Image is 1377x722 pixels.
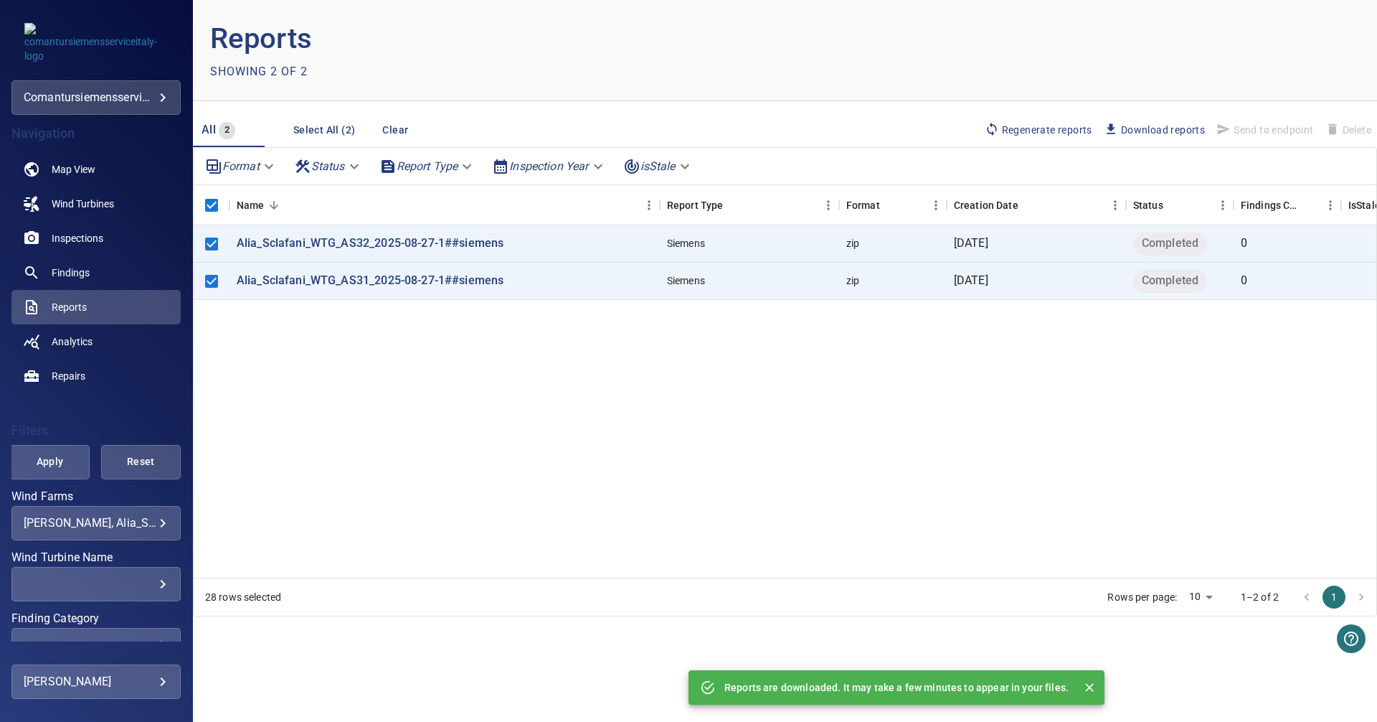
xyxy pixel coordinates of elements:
[979,118,1098,142] button: Regenerate reports
[947,185,1126,225] div: Creation Date
[1104,194,1126,216] button: Menu
[1212,194,1234,216] button: Menu
[10,445,90,479] button: Apply
[1234,185,1341,225] div: Findings Count
[660,185,839,225] div: Report Type
[11,613,181,624] label: Finding Category
[667,236,705,250] div: Siemens
[954,185,1018,225] div: Creation Date
[1322,586,1345,609] button: page 1
[1126,185,1234,225] div: Status
[11,255,181,290] a: findings noActive
[11,359,181,393] a: repairs noActive
[11,290,181,324] a: reports active
[1104,122,1205,138] span: Download reports
[11,423,181,438] h4: Filters
[11,126,181,141] h4: Navigation
[1133,185,1163,225] div: Status
[1107,590,1177,604] p: Rows per page:
[985,122,1092,138] span: Regenerate reports
[1080,678,1099,697] button: Close
[101,445,181,479] button: Reset
[24,670,169,693] div: [PERSON_NAME]
[667,185,724,225] div: Report Type
[1241,235,1247,252] p: 0
[202,123,216,136] span: All
[1133,273,1207,289] span: Completed
[52,197,114,211] span: Wind Turbines
[839,185,947,225] div: Format
[372,117,418,144] button: Clear
[638,194,660,216] button: Menu
[264,195,284,215] button: Sort
[1163,195,1183,215] button: Sort
[11,491,181,502] label: Wind Farms
[1293,586,1375,609] nav: pagination navigation
[11,152,181,187] a: map noActive
[288,117,361,144] button: Select All (2)
[1241,273,1247,289] p: 0
[237,273,504,289] a: Alia_Sclafani_WTG_AS31_2025-08-27-1##siemens
[1320,194,1341,216] button: Menu
[1300,195,1320,215] button: Sort
[205,590,281,604] div: 28 rows selected
[374,154,481,179] div: Report Type
[222,159,260,173] em: Format
[237,235,504,252] a: Alia_Sclafani_WTG_AS32_2025-08-27-1##siemens
[846,273,859,288] div: zip
[11,187,181,221] a: windturbines noActive
[486,154,611,179] div: Inspection Year
[954,273,988,289] p: [DATE]
[818,194,839,216] button: Menu
[1183,586,1218,607] div: 10
[846,236,859,250] div: zip
[723,195,743,215] button: Sort
[880,195,900,215] button: Sort
[288,154,368,179] div: Status
[28,453,72,471] span: Apply
[509,159,588,173] em: Inspection Year
[11,80,181,115] div: comantursiemensserviceitaly
[52,162,95,177] span: Map View
[1241,590,1279,604] p: 1–2 of 2
[229,185,660,225] div: Name
[24,23,168,63] img: comantursiemensserviceitaly-logo
[199,154,283,179] div: Format
[52,300,87,314] span: Reports
[11,506,181,540] div: Wind Farms
[24,86,169,109] div: comantursiemensserviceitaly
[219,122,235,139] span: 2
[954,235,988,252] p: [DATE]
[52,266,90,280] span: Findings
[11,567,181,601] div: Wind Turbine Name
[397,159,458,173] em: Report Type
[237,185,265,225] div: Name
[1098,118,1211,142] button: Download reports
[1018,195,1038,215] button: Sort
[667,273,705,288] div: Siemens
[640,159,676,173] em: isStale
[11,552,181,563] label: Wind Turbine Name
[210,17,785,60] p: Reports
[617,154,699,179] div: isStale
[311,159,345,173] em: Status
[724,680,1069,695] p: Reports are downloaded. It may take a few minutes to appear in your files.
[925,194,947,216] button: Menu
[52,334,93,349] span: Analytics
[52,231,103,245] span: Inspections
[24,516,169,530] div: [PERSON_NAME], Alia_Sclafani
[52,369,85,383] span: Repairs
[1133,235,1207,252] span: Completed
[1241,185,1300,225] div: Findings Count
[11,324,181,359] a: analytics noActive
[119,453,163,471] span: Reset
[11,221,181,255] a: inspections noActive
[11,628,181,662] div: Finding Category
[210,63,308,80] p: Showing 2 of 2
[846,185,880,225] div: Format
